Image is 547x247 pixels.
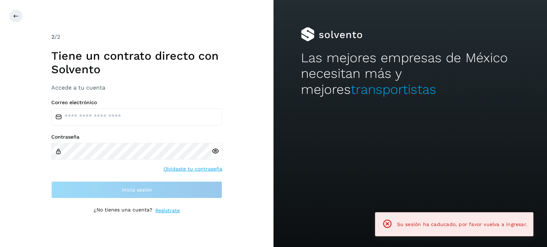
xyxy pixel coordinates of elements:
a: Olvidaste tu contraseña [163,165,222,173]
h3: Accede a tu cuenta [51,84,222,91]
span: Inicia sesión [122,187,152,192]
h1: Tiene un contrato directo con Solvento [51,49,222,76]
label: Contraseña [51,134,222,140]
label: Correo electrónico [51,100,222,106]
h2: Las mejores empresas de México necesitan más y mejores [301,50,520,97]
span: 2 [51,33,54,40]
span: Su sesión ha caducado, por favor vuelva a ingresar. [397,221,527,227]
div: /2 [51,33,222,41]
button: Inicia sesión [51,181,222,198]
a: Regístrate [155,207,180,214]
span: transportistas [351,82,436,97]
p: ¿No tienes una cuenta? [94,207,152,214]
